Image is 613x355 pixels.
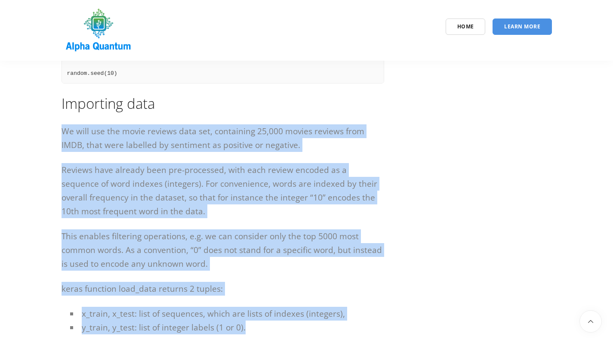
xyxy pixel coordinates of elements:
[493,19,552,35] a: Learn More
[62,163,384,218] p: Reviews have already been pre-processed, with each review encoded as a sequence of word indexes (...
[504,23,540,30] span: Learn More
[62,282,384,296] p: keras function load_data returns 2 tuples:
[70,321,384,334] li: y_train, y_test: list of integer labels (1 or 0).
[62,229,384,271] p: This enables filtering operations, e.g. we can consider only the top 5000 most common words. As a...
[446,19,486,35] a: Home
[457,23,474,30] span: Home
[62,124,384,152] p: We will use the movie reviews data set, containing 25,000 movies reviews from IMDB, that were lab...
[62,6,136,55] img: logo
[70,307,384,321] li: x_train, x_test: list of sequences, which are lists of indexes (integers),
[62,94,384,113] h2: Importing data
